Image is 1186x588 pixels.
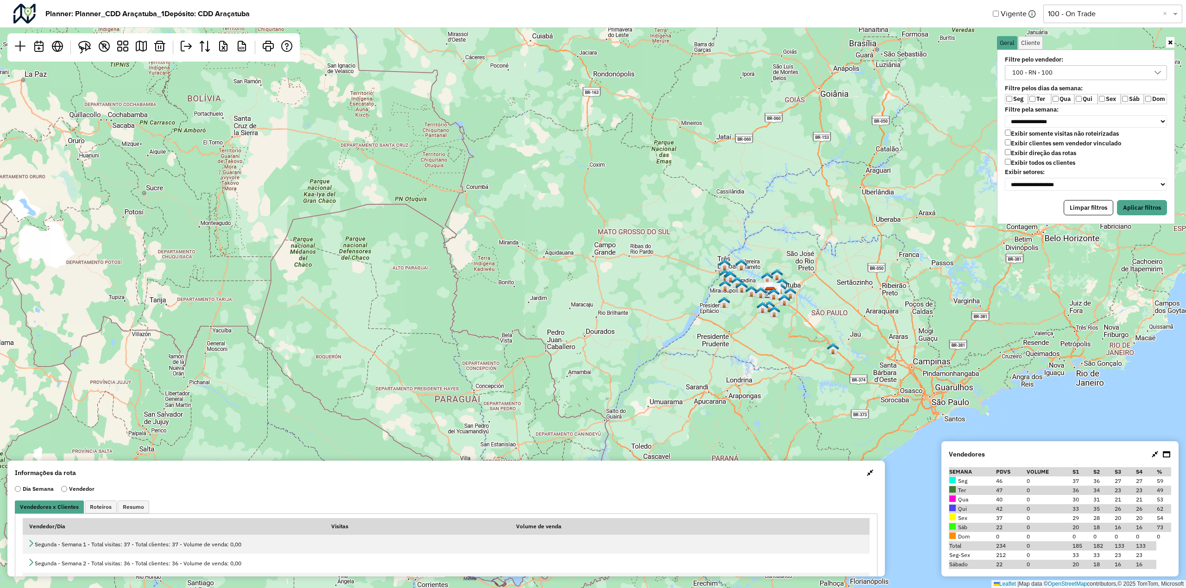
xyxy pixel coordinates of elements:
td: 20 [1136,513,1157,523]
div: Map data © contributors,© 2025 TomTom, Microsoft [991,580,1186,588]
a: Gabarito [114,37,132,58]
td: 53 [1156,495,1171,504]
td: 30 [1072,495,1093,504]
a: Exportar dados vendas [196,37,214,58]
img: BIRIGUI [768,288,780,300]
input: Dia Semana [15,485,21,493]
img: CDD Araçatuba [764,287,776,299]
td: Total [949,541,996,550]
label: Exibir somente visitas não roteirizadas [1005,130,1119,138]
td: 23 [1136,550,1157,560]
img: BREJO ALEGRE [774,282,786,294]
span: KM [239,46,245,50]
input: Exibir clientes sem vendedor vinculado [1005,139,1011,145]
strong: Planner: Planner_CDD Araçatuba_1 [45,8,164,19]
td: 49 [1156,486,1171,495]
td: 37 [1072,476,1093,486]
input: Ter [1029,96,1035,102]
a: Iniciar novo planner [11,37,30,58]
td: 46 [996,476,1026,486]
button: Limpar filtros [1064,200,1113,216]
strong: Vendedores [949,450,985,459]
label: Exibir clientes sem vendedor vinculado [1005,139,1121,147]
th: Visitas [325,518,510,535]
em: As informações de visita de um planner vigente são consideradas oficiais e exportadas para outros... [1028,10,1036,18]
div: Segunda - Semana 1 - Total visitas: 37 - Total clientes: 37 - Volume de venda: 0,00 [27,539,864,549]
td: Qua [949,495,996,504]
td: 185 [1072,541,1093,550]
a: Planner D+1 ou D-1 [30,37,48,58]
td: Ter [949,486,996,495]
input: Exibir direção das rotas [1005,149,1011,155]
img: NOVA INDEPEDÊNCIA [719,280,731,292]
img: PIACATU [757,301,769,313]
a: Visão geral - Abre nova aba [48,37,67,58]
a: Roteirizar planner [132,37,151,58]
td: 33 [1072,504,1093,513]
div: PAO DE MEL PAES E DO [757,284,781,298]
span: Geral [1000,40,1015,46]
span: Vendedores x Clientes [20,504,79,510]
img: GUARAÇAÍ [731,276,743,288]
td: 18 [1093,560,1114,569]
img: GUARARAPES [755,287,767,299]
span: Resumo [123,504,144,510]
td: 26 [1114,504,1136,513]
td: 0 [1114,532,1136,541]
img: VALPARAISO [745,285,757,297]
td: 23 [1136,486,1157,495]
td: Qui [949,504,996,513]
input: Exibir somente visitas não roteirizadas [1005,130,1011,136]
td: 21 [1114,495,1136,504]
label: Filtre pela semana: [999,106,1173,113]
div: Parada [764,282,773,299]
td: 54 [1156,513,1171,523]
span: Cliente [1021,40,1040,46]
td: Sábado [949,560,996,569]
div: JOSIANE DE FARIA LIM [757,283,780,297]
td: 47 [996,486,1026,495]
label: Filtre pelo vendedor: [999,56,1144,63]
div: 100 - RN - 100 [1009,66,1056,80]
a: Ocultar filtros [1166,37,1174,48]
td: 182 [1093,541,1114,550]
td: 0 [1093,532,1114,541]
th: Semana [949,467,996,476]
td: 0 [996,532,1026,541]
div: FERNANDO A. BERTOLUC [757,283,781,297]
td: 21 [1136,495,1157,504]
th: PDVs [996,467,1026,476]
td: 0 [1026,560,1072,569]
th: S1 [1072,467,1093,476]
span: R [102,42,107,50]
img: PA - Andradina [725,271,737,283]
td: 29 [1072,513,1093,523]
td: Sex [949,513,996,523]
th: Volume [1026,467,1072,476]
td: 133 [1136,541,1157,550]
div: Vigente [993,4,1182,24]
td: Seg-Sex [949,550,996,560]
td: 0 [1026,513,1072,523]
th: S3 [1114,467,1136,476]
label: Exibir todos os clientes [1005,159,1075,167]
input: Vendedor [61,485,67,493]
button: Aplicar filtros [1117,200,1167,216]
td: 0 [1026,504,1072,513]
td: 27 [1114,476,1136,486]
td: Dom [949,532,996,541]
div: Segunda - Semana 2 - Total visitas: 36 - Total clientes: 36 - Volume de venda: 0,00 [27,558,864,568]
label: Vendedor [61,485,95,493]
input: Exibir todos os clientes [1005,159,1011,165]
label: Dia Semana [15,485,54,493]
td: 16 [1114,560,1136,569]
img: CLEMENTINA [763,300,775,313]
a: OpenStreetMap [1048,581,1087,587]
th: S4 [1136,467,1157,476]
input: Qua [1053,96,1059,102]
img: CASTILHO [719,269,731,281]
td: 0 [1136,532,1157,541]
input: Dom [1145,96,1151,102]
img: PEREIRA BARRETO [735,259,747,271]
label: Exibir setores: [999,169,1173,176]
